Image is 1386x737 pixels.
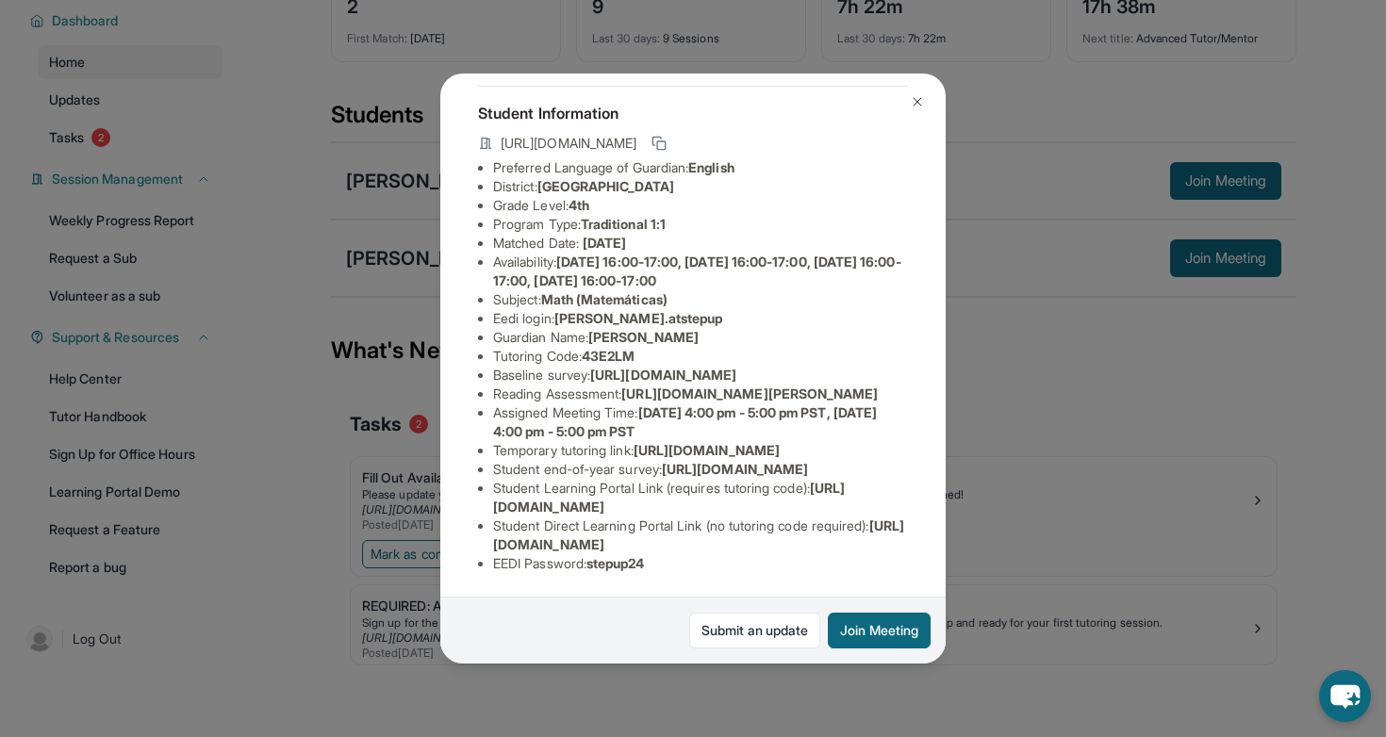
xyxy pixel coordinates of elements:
[493,347,908,366] li: Tutoring Code :
[582,348,635,364] span: 43E2LM
[493,196,908,215] li: Grade Level:
[493,254,901,288] span: [DATE] 16:00-17:00, [DATE] 16:00-17:00, [DATE] 16:00-17:00, [DATE] 16:00-17:00
[583,235,626,251] span: [DATE]
[493,460,908,479] li: Student end-of-year survey :
[501,134,636,153] span: [URL][DOMAIN_NAME]
[688,159,734,175] span: English
[493,253,908,290] li: Availability:
[493,516,908,554] li: Student Direct Learning Portal Link (no tutoring code required) :
[493,441,908,460] li: Temporary tutoring link :
[648,132,670,155] button: Copy link
[662,461,808,477] span: [URL][DOMAIN_NAME]
[537,178,674,194] span: [GEOGRAPHIC_DATA]
[1319,670,1371,722] button: chat-button
[493,158,908,177] li: Preferred Language of Guardian:
[541,291,668,307] span: Math (Matemáticas)
[493,328,908,347] li: Guardian Name :
[493,404,877,439] span: [DATE] 4:00 pm - 5:00 pm PST, [DATE] 4:00 pm - 5:00 pm PST
[493,215,908,234] li: Program Type:
[493,177,908,196] li: District:
[493,554,908,573] li: EEDI Password :
[478,102,908,124] h4: Student Information
[586,555,645,571] span: stepup24
[581,216,666,232] span: Traditional 1:1
[621,385,878,401] span: [URL][DOMAIN_NAME][PERSON_NAME]
[910,94,925,109] img: Close Icon
[689,613,820,648] a: Submit an update
[634,442,780,458] span: [URL][DOMAIN_NAME]
[554,310,723,326] span: [PERSON_NAME].atstepup
[493,309,908,328] li: Eedi login :
[569,197,589,213] span: 4th
[590,367,736,383] span: [URL][DOMAIN_NAME]
[493,366,908,385] li: Baseline survey :
[493,479,908,516] li: Student Learning Portal Link (requires tutoring code) :
[828,613,931,648] button: Join Meeting
[493,234,908,253] li: Matched Date:
[493,403,908,441] li: Assigned Meeting Time :
[588,329,699,345] span: [PERSON_NAME]
[493,385,908,403] li: Reading Assessment :
[493,290,908,309] li: Subject :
